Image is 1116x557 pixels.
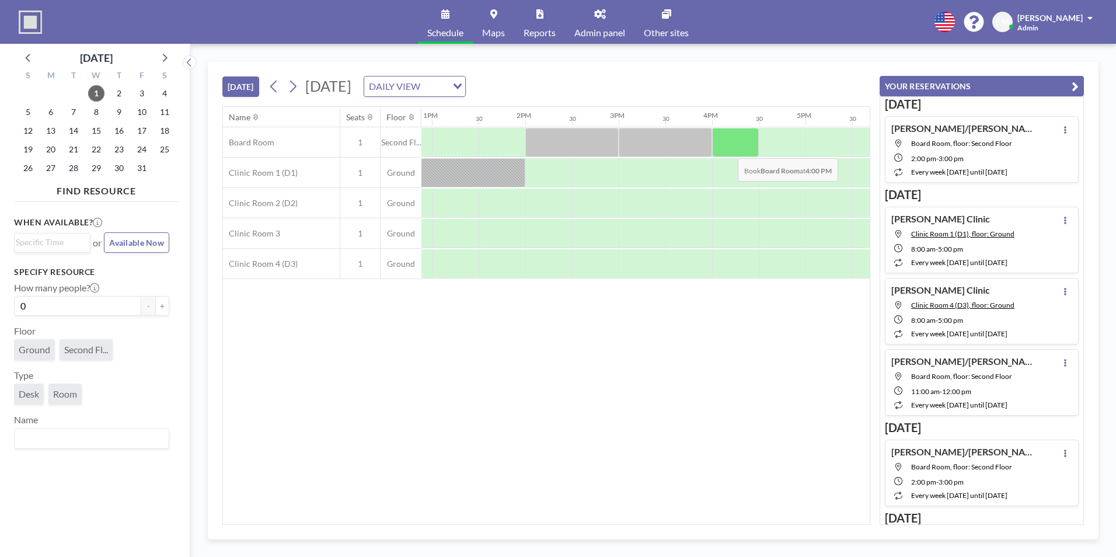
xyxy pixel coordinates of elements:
[62,69,85,84] div: T
[15,429,169,448] div: Search for option
[891,213,990,225] h4: [PERSON_NAME] Clinic
[14,414,38,426] label: Name
[891,284,990,296] h4: [PERSON_NAME] Clinic
[64,344,108,355] span: Second Fl...
[911,168,1007,176] span: every week [DATE] until [DATE]
[911,401,1007,409] span: every week [DATE] until [DATE]
[65,160,82,176] span: Tuesday, October 28, 2025
[996,17,1009,27] span: KM
[381,228,421,239] span: Ground
[340,168,380,178] span: 1
[153,69,176,84] div: S
[936,245,938,253] span: -
[20,141,36,158] span: Sunday, October 19, 2025
[222,76,259,97] button: [DATE]
[738,158,838,182] span: Book at
[20,104,36,120] span: Sunday, October 5, 2025
[662,115,669,123] div: 30
[427,28,463,37] span: Schedule
[107,69,130,84] div: T
[16,236,83,249] input: Search for option
[223,198,298,208] span: Clinic Room 2 (D2)
[939,478,964,486] span: 3:00 PM
[911,329,1007,338] span: every week [DATE] until [DATE]
[340,198,380,208] span: 1
[15,234,90,251] div: Search for option
[20,160,36,176] span: Sunday, October 26, 2025
[386,112,406,123] div: Floor
[20,123,36,139] span: Sunday, October 12, 2025
[16,431,162,446] input: Search for option
[155,296,169,316] button: +
[43,123,59,139] span: Monday, October 13, 2025
[65,104,82,120] span: Tuesday, October 7, 2025
[936,478,939,486] span: -
[134,141,150,158] span: Friday, October 24, 2025
[88,85,104,102] span: Wednesday, October 1, 2025
[111,160,127,176] span: Thursday, October 30, 2025
[223,168,298,178] span: Clinic Room 1 (D1)
[88,123,104,139] span: Wednesday, October 15, 2025
[911,258,1007,267] span: every week [DATE] until [DATE]
[223,259,298,269] span: Clinic Room 4 (D3)
[134,104,150,120] span: Friday, October 10, 2025
[936,154,939,163] span: -
[911,372,1012,381] span: Board Room, floor: Second Floor
[911,462,1012,471] span: Board Room, floor: Second Floor
[88,141,104,158] span: Wednesday, October 22, 2025
[130,69,153,84] div: F
[134,123,150,139] span: Friday, October 17, 2025
[644,28,689,37] span: Other sites
[85,69,108,84] div: W
[911,245,936,253] span: 8:00 AM
[340,137,380,148] span: 1
[156,123,173,139] span: Saturday, October 18, 2025
[109,238,164,248] span: Available Now
[14,282,99,294] label: How many people?
[381,259,421,269] span: Ground
[93,237,102,249] span: or
[111,123,127,139] span: Thursday, October 16, 2025
[43,104,59,120] span: Monday, October 6, 2025
[17,69,40,84] div: S
[19,388,39,399] span: Desk
[156,104,173,120] span: Saturday, October 11, 2025
[19,11,42,34] img: organization-logo
[80,50,113,66] div: [DATE]
[104,232,169,253] button: Available Now
[939,154,964,163] span: 3:00 PM
[223,137,274,148] span: Board Room
[19,344,50,355] span: Ground
[940,387,942,396] span: -
[156,85,173,102] span: Saturday, October 4, 2025
[756,115,763,123] div: 30
[14,267,169,277] h3: Specify resource
[911,301,1014,309] span: Clinic Room 4 (D3), floor: Ground
[880,76,1084,96] button: YOUR RESERVATIONS
[381,198,421,208] span: Ground
[911,316,936,325] span: 8:00 AM
[885,420,1079,435] h3: [DATE]
[346,112,365,123] div: Seats
[911,229,1014,238] span: Clinic Room 1 (D1), floor: Ground
[111,85,127,102] span: Thursday, October 2, 2025
[885,187,1079,202] h3: [DATE]
[223,228,280,239] span: Clinic Room 3
[891,123,1037,134] h4: [PERSON_NAME]/[PERSON_NAME]
[364,76,465,96] div: Search for option
[381,168,421,178] span: Ground
[111,141,127,158] span: Thursday, October 23, 2025
[229,112,250,123] div: Name
[14,370,33,381] label: Type
[482,28,505,37] span: Maps
[911,478,936,486] span: 2:00 PM
[340,259,380,269] span: 1
[65,123,82,139] span: Tuesday, October 14, 2025
[797,111,811,120] div: 5PM
[43,160,59,176] span: Monday, October 27, 2025
[65,141,82,158] span: Tuesday, October 21, 2025
[141,296,155,316] button: -
[88,160,104,176] span: Wednesday, October 29, 2025
[524,28,556,37] span: Reports
[849,115,856,123] div: 30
